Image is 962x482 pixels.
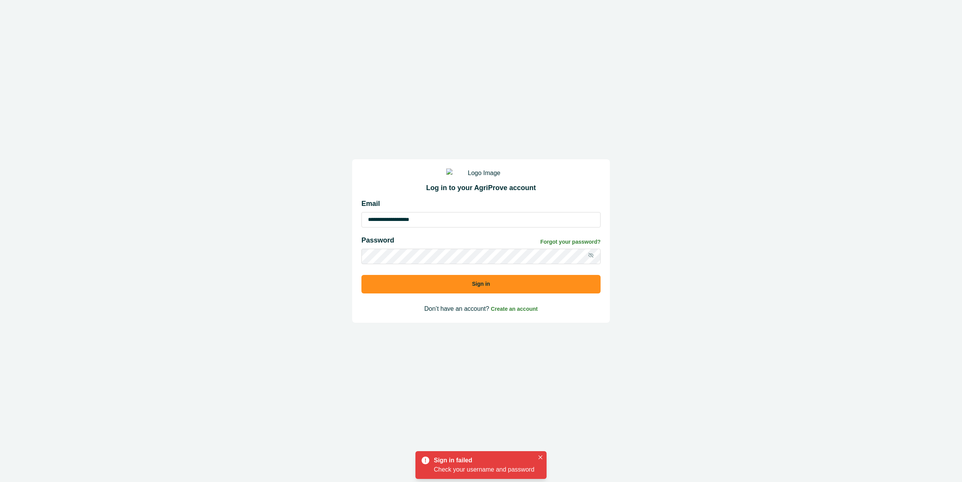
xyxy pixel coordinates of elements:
button: Sign in [361,275,601,293]
div: Check your username and password [434,465,535,474]
a: Forgot your password? [540,238,601,246]
p: Password [361,235,394,246]
a: Create an account [491,305,538,312]
span: Create an account [491,306,538,312]
button: Close [536,453,545,462]
div: Sign in failed [434,456,532,465]
h2: Log in to your AgriProve account [361,184,601,192]
p: Email [361,199,601,209]
p: Don’t have an account? [361,304,601,313]
img: Logo Image [446,169,516,178]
